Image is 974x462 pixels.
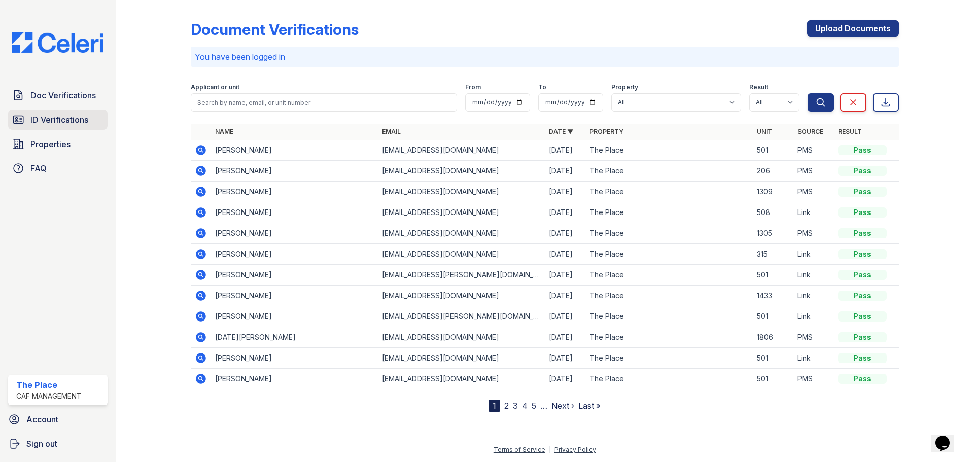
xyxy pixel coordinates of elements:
span: FAQ [30,162,47,174]
td: Link [793,348,834,369]
td: [EMAIL_ADDRESS][DOMAIN_NAME] [378,286,545,306]
td: Link [793,244,834,265]
td: [DATE] [545,348,585,369]
td: [DATE] [545,369,585,389]
td: The Place [585,286,752,306]
td: The Place [585,306,752,327]
td: [EMAIL_ADDRESS][DOMAIN_NAME] [378,223,545,244]
td: [DATE][PERSON_NAME] [211,327,378,348]
div: Pass [838,145,887,155]
td: Link [793,286,834,306]
td: Link [793,306,834,327]
a: Next › [551,401,574,411]
td: PMS [793,140,834,161]
td: 508 [753,202,793,223]
td: PMS [793,369,834,389]
td: 501 [753,306,793,327]
td: [EMAIL_ADDRESS][DOMAIN_NAME] [378,348,545,369]
td: [EMAIL_ADDRESS][DOMAIN_NAME] [378,244,545,265]
div: Pass [838,207,887,218]
div: | [549,446,551,453]
a: 2 [504,401,509,411]
div: Pass [838,187,887,197]
td: [DATE] [545,202,585,223]
td: The Place [585,140,752,161]
a: Last » [578,401,601,411]
td: Link [793,265,834,286]
td: [DATE] [545,161,585,182]
a: 3 [513,401,518,411]
td: 1433 [753,286,793,306]
a: 5 [532,401,536,411]
td: [PERSON_NAME] [211,306,378,327]
td: [DATE] [545,265,585,286]
td: PMS [793,327,834,348]
td: [PERSON_NAME] [211,369,378,389]
td: [PERSON_NAME] [211,286,378,306]
td: 1305 [753,223,793,244]
div: The Place [16,379,82,391]
p: You have been logged in [195,51,895,63]
label: To [538,83,546,91]
td: [DATE] [545,140,585,161]
a: Doc Verifications [8,85,108,105]
td: [DATE] [545,223,585,244]
td: [PERSON_NAME] [211,202,378,223]
td: [DATE] [545,182,585,202]
td: [DATE] [545,327,585,348]
span: Account [26,413,58,425]
div: Pass [838,374,887,384]
label: Result [749,83,768,91]
td: The Place [585,369,752,389]
a: Source [797,128,823,135]
a: 4 [522,401,528,411]
td: 501 [753,348,793,369]
td: The Place [585,348,752,369]
td: [DATE] [545,244,585,265]
td: The Place [585,327,752,348]
a: Date ▼ [549,128,573,135]
td: [EMAIL_ADDRESS][PERSON_NAME][DOMAIN_NAME] [378,265,545,286]
a: Properties [8,134,108,154]
td: [PERSON_NAME] [211,244,378,265]
td: [EMAIL_ADDRESS][DOMAIN_NAME] [378,182,545,202]
span: Doc Verifications [30,89,96,101]
a: ID Verifications [8,110,108,130]
a: Terms of Service [494,446,545,453]
div: Pass [838,332,887,342]
td: 206 [753,161,793,182]
td: [PERSON_NAME] [211,140,378,161]
a: Unit [757,128,772,135]
div: CAF Management [16,391,82,401]
td: [PERSON_NAME] [211,161,378,182]
td: [EMAIL_ADDRESS][DOMAIN_NAME] [378,202,545,223]
span: ID Verifications [30,114,88,126]
a: Name [215,128,233,135]
a: Upload Documents [807,20,899,37]
a: Result [838,128,862,135]
td: The Place [585,265,752,286]
a: FAQ [8,158,108,179]
img: CE_Logo_Blue-a8612792a0a2168367f1c8372b55b34899dd931a85d93a1a3d3e32e68fde9ad4.png [4,32,112,53]
td: 501 [753,369,793,389]
div: Pass [838,353,887,363]
td: 315 [753,244,793,265]
a: Sign out [4,434,112,454]
a: Privacy Policy [554,446,596,453]
label: Property [611,83,638,91]
label: From [465,83,481,91]
td: 1806 [753,327,793,348]
td: [EMAIL_ADDRESS][DOMAIN_NAME] [378,140,545,161]
td: PMS [793,223,834,244]
div: Pass [838,249,887,259]
td: Link [793,202,834,223]
div: Document Verifications [191,20,359,39]
td: [DATE] [545,306,585,327]
td: PMS [793,161,834,182]
td: [PERSON_NAME] [211,223,378,244]
td: 1309 [753,182,793,202]
td: 501 [753,265,793,286]
div: Pass [838,270,887,280]
span: … [540,400,547,412]
td: The Place [585,244,752,265]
